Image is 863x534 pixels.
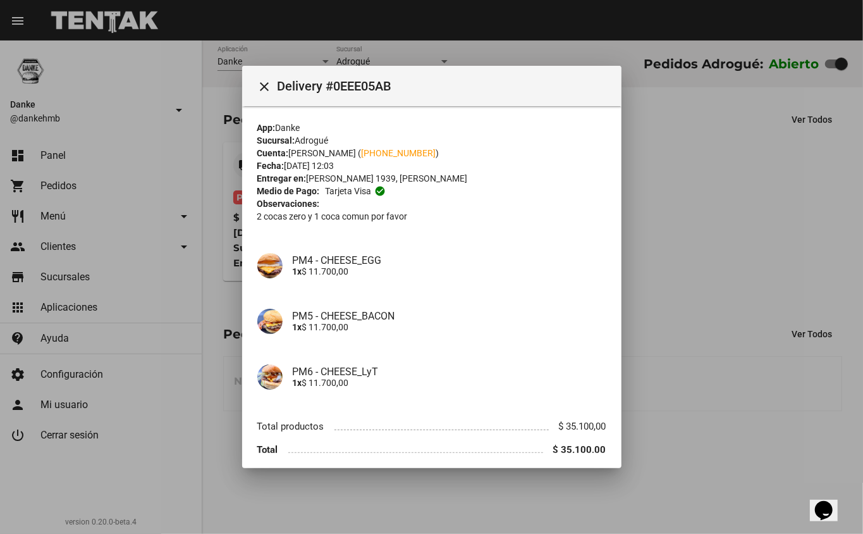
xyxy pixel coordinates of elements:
[293,322,606,332] p: $ 11.700,00
[257,134,606,147] div: Adrogué
[293,366,606,378] h4: PM6 - CHEESE_LyT
[293,266,302,276] b: 1x
[257,210,606,223] p: 2 cocas zero y 1 coca comun por favor
[257,185,320,197] strong: Medio de Pago:
[252,73,278,99] button: Cerrar
[257,147,606,159] div: [PERSON_NAME] ( )
[257,159,606,172] div: [DATE] 12:03
[293,322,302,332] b: 1x
[278,76,611,96] span: Delivery #0EEE05AB
[257,148,289,158] strong: Cuenta:
[257,309,283,334] img: c9faa3eb-0ec4-43b9-b4c4-2232074fda8e.png
[257,121,606,134] div: Danke
[257,438,606,461] li: Total $ 35.100,00
[325,185,371,197] span: Tarjeta visa
[257,364,283,390] img: f4fd4fc5-1d0f-45c4-b852-86da81b46df0.png
[293,266,606,276] p: $ 11.700,00
[257,135,295,146] strong: Sucursal:
[257,253,283,278] img: 32798bc7-b8d8-4720-a981-b748d0984708.png
[293,254,606,266] h4: PM4 - CHEESE_EGG
[257,161,285,171] strong: Fecha:
[257,173,307,183] strong: Entregar en:
[362,148,436,158] a: [PHONE_NUMBER]
[257,172,606,185] div: [PERSON_NAME] 1939, [PERSON_NAME]
[293,378,606,388] p: $ 11.700,00
[257,415,606,438] li: Total productos $ 35.100,00
[810,483,850,521] iframe: chat widget
[257,199,320,209] strong: Observaciones:
[293,310,606,322] h4: PM5 - CHEESE_BACON
[257,79,272,94] mat-icon: Cerrar
[257,123,276,133] strong: App:
[374,185,386,197] mat-icon: check_circle
[293,378,302,388] b: 1x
